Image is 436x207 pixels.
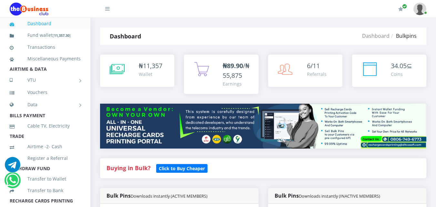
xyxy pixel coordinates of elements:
div: ₦ [139,61,162,71]
img: Logo [10,3,48,16]
b: 11,357.30 [54,33,69,38]
b: Click to Buy Cheaper [159,165,205,171]
img: multitenant_rcp.png [100,104,426,149]
div: ⊆ [391,61,412,71]
a: Click to Buy Cheaper [156,164,208,172]
span: 11,357 [143,61,162,70]
li: Bulkpins [390,32,417,40]
small: Downloads instantly (ACTIVE MEMBERS) [131,193,208,199]
b: ₦89.90 [223,61,243,70]
small: [ ] [53,33,71,38]
strong: Bulk Pins [275,192,380,199]
div: Referrals [307,71,327,78]
a: Fund wallet[11,357.30] [10,28,81,43]
div: Coins [391,71,412,78]
div: Earnings [223,80,252,87]
small: Downloads instantly (INACTIVE MEMBERS) [299,193,380,199]
strong: Buying in Bulk? [106,164,150,172]
a: Chat for support [6,177,19,188]
a: Data [10,97,81,113]
a: Transfer to Bank [10,183,81,198]
strong: Dashboard [110,32,141,40]
span: 34.05 [391,61,407,70]
a: Register a Referral [10,151,81,166]
a: ₦11,357 Wallet [100,55,174,87]
span: Renew/Upgrade Subscription [402,4,407,9]
a: ₦89.90/₦55,875 Earnings [184,55,258,94]
a: 6/11 Referrals [268,55,342,87]
div: Wallet [139,71,162,78]
span: /₦55,875 [223,61,249,80]
a: Transfer to Wallet [10,171,81,186]
a: Airtime -2- Cash [10,139,81,154]
a: Dashboard [362,32,390,39]
strong: Bulk Pins [106,192,208,199]
a: Dashboard [10,16,81,31]
a: Cable TV, Electricity [10,119,81,133]
a: Chat for support [5,162,20,172]
a: Transactions [10,40,81,55]
a: Miscellaneous Payments [10,51,81,66]
a: Vouchers [10,85,81,100]
span: 6/11 [307,61,320,70]
a: VTU [10,72,81,88]
i: Renew/Upgrade Subscription [398,6,403,12]
img: User [413,3,426,15]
